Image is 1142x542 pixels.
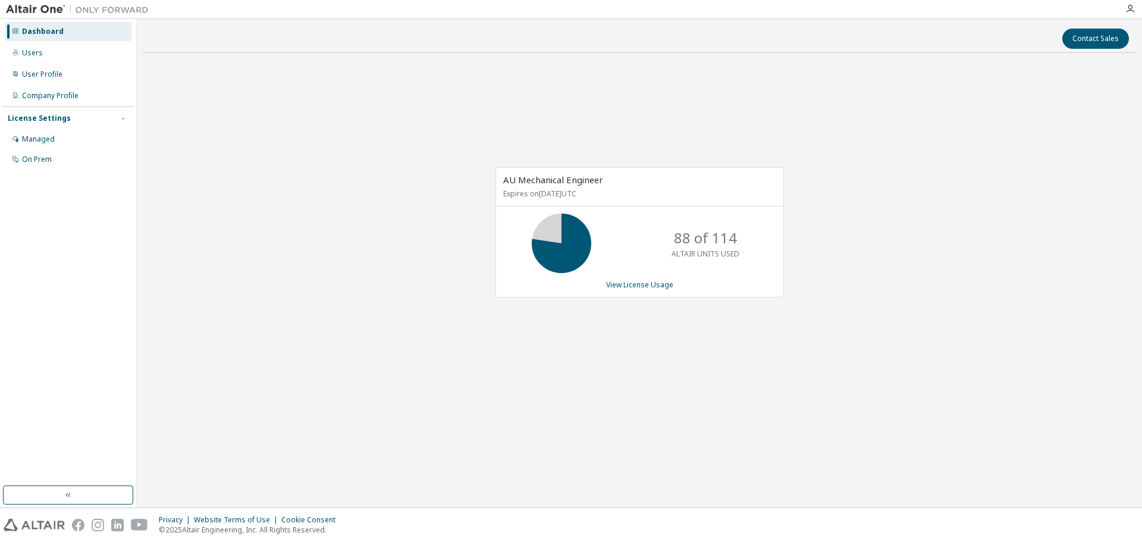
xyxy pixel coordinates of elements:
span: AU Mechanical Engineer [503,174,603,186]
img: youtube.svg [131,519,148,531]
p: ALTAIR UNITS USED [672,249,739,259]
div: User Profile [22,70,62,79]
div: Managed [22,134,55,144]
img: instagram.svg [92,519,104,531]
p: 88 of 114 [674,228,737,248]
img: altair_logo.svg [4,519,65,531]
div: License Settings [8,114,71,123]
p: Expires on [DATE] UTC [503,189,773,199]
div: Cookie Consent [281,515,343,525]
img: Altair One [6,4,155,15]
div: Users [22,48,43,58]
div: On Prem [22,155,52,164]
img: linkedin.svg [111,519,124,531]
p: © 2025 Altair Engineering, Inc. All Rights Reserved. [159,525,343,535]
button: Contact Sales [1062,29,1129,49]
div: Company Profile [22,91,79,101]
div: Privacy [159,515,194,525]
a: View License Usage [606,280,673,290]
img: facebook.svg [72,519,84,531]
div: Website Terms of Use [194,515,281,525]
div: Dashboard [22,27,64,36]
